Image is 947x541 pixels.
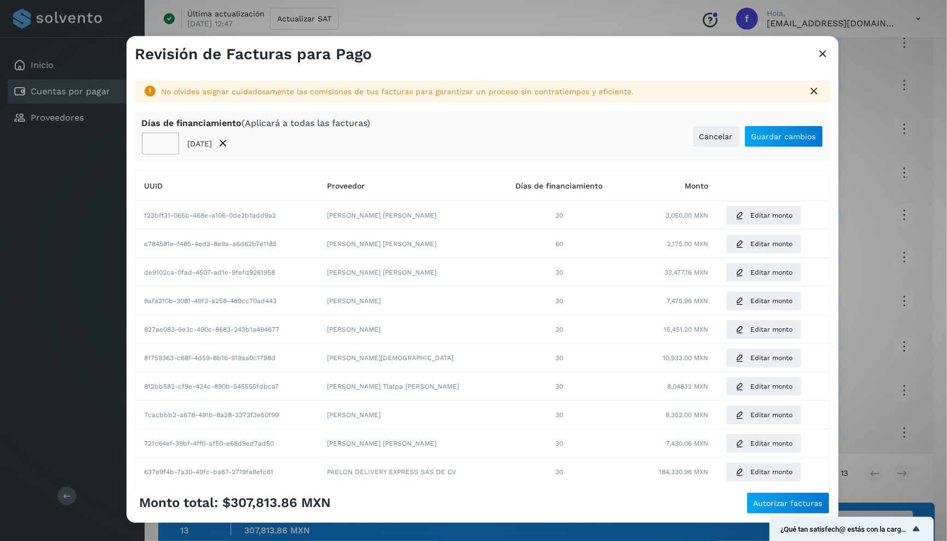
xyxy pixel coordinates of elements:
button: Editar monto [726,434,802,453]
button: Editar monto [726,348,802,368]
span: Monto total: [140,495,219,511]
span: UUID [145,181,163,190]
button: Mostrar encuesta - ¿Qué tan satisfech@ estás con la carga de tus facturas? [780,522,923,536]
td: [PERSON_NAME][DEMOGRAPHIC_DATA] [318,344,497,372]
td: 30 [497,201,622,230]
span: Editar monto [750,467,793,477]
button: Autorizar facturas [747,492,830,514]
span: Autorizar facturas [754,499,823,507]
button: Editar monto [726,234,802,254]
span: Proveedor [327,181,365,190]
span: ¿Qué tan satisfech@ estás con la carga de tus facturas? [780,525,910,533]
td: [PERSON_NAME] [PERSON_NAME] [318,230,497,258]
span: Cancelar [699,133,733,140]
button: Editar monto [726,377,802,396]
td: [PERSON_NAME] Tlalpa [PERSON_NAME] [318,372,497,401]
div: No olvides asignar cuidadosamente las comisiones de tus facturas para garantizar un proceso sin c... [162,86,799,97]
td: [PERSON_NAME] [318,315,497,344]
span: 8,048.12 MXN [667,381,708,391]
td: e784581e-f485-4ed3-8e9a-a6d62b7e1185 [136,230,318,258]
button: Editar monto [726,206,802,225]
span: Editar monto [750,267,793,277]
td: 30 [497,258,622,287]
td: 721c64ef-39bf-4ff0-af50-e68d9ed7ad50 [136,429,318,458]
span: Editar monto [750,324,793,334]
button: Editar monto [726,291,802,311]
td: [PERSON_NAME] [PERSON_NAME] [318,258,497,287]
td: 30 [497,344,622,372]
span: Editar monto [750,439,793,448]
span: 10,933.00 MXN [663,353,708,363]
button: Guardar cambios [744,126,823,147]
td: 827ae083-6e3c-490c-8683-243b1a494677 [136,315,318,344]
td: 812bb582-cf9e-424c-890b-545555fdbca7 [136,372,318,401]
button: Cancelar [692,126,740,147]
td: 81759363-c68f-4d59-8b16-919aa0c1798d [136,344,318,372]
td: 30 [497,429,622,458]
td: [PERSON_NAME] [318,287,497,315]
td: de9102ca-0fad-4507-ad1e-9fefd9261958 [136,258,318,287]
td: 30 [497,287,622,315]
span: Editar monto [750,210,793,220]
h3: Revisión de Facturas para Pago [135,44,372,63]
span: 2,175.00 MXN [667,239,708,249]
td: 637e9f4b-7a30-49fc-ba67-2719fa9efc61 [136,458,318,486]
button: Editar monto [726,462,802,482]
span: 15,451.20 MXN [664,324,708,334]
td: [PERSON_NAME] [PERSON_NAME] [318,201,497,230]
td: [PERSON_NAME] [PERSON_NAME] [318,429,497,458]
span: Guardar cambios [751,133,816,140]
span: $307,813.86 MXN [223,495,331,511]
td: 9afa210b-3081-49f3-a258-489cc70ad443 [136,287,318,315]
td: 30 [497,458,622,486]
span: Editar monto [750,353,793,363]
td: f23bff31-065b-468e-a106-0de2b1add9a2 [136,201,318,230]
span: Editar monto [750,239,793,249]
td: 30 [497,315,622,344]
td: [PERSON_NAME] [318,401,497,429]
span: 3,050.00 MXN [665,210,708,220]
span: 184,330.96 MXN [659,467,708,477]
div: Días de financiamiento [142,118,371,128]
button: Editar monto [726,320,802,339]
button: Editar monto [726,405,802,425]
td: 7cacbbb2-a678-491b-8a28-3373f3e50f99 [136,401,318,429]
span: (Aplicará a todas las facturas) [242,118,371,128]
span: 8,352.00 MXN [665,410,708,420]
span: Editar monto [750,296,793,306]
td: 30 [497,372,622,401]
td: PAELON DELIVERY EXPRESS SAS DE CV [318,458,497,486]
td: 60 [497,230,622,258]
span: Monto [685,181,708,190]
span: 7,430.06 MXN [666,439,708,448]
span: Días de financiamiento [515,181,602,190]
p: [DATE] [188,139,213,149]
span: Editar monto [750,410,793,420]
span: 7,475.96 MXN [667,296,708,306]
td: 30 [497,401,622,429]
button: Editar monto [726,263,802,282]
span: Editar monto [750,381,793,391]
span: 33,477.16 MXN [664,267,708,277]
